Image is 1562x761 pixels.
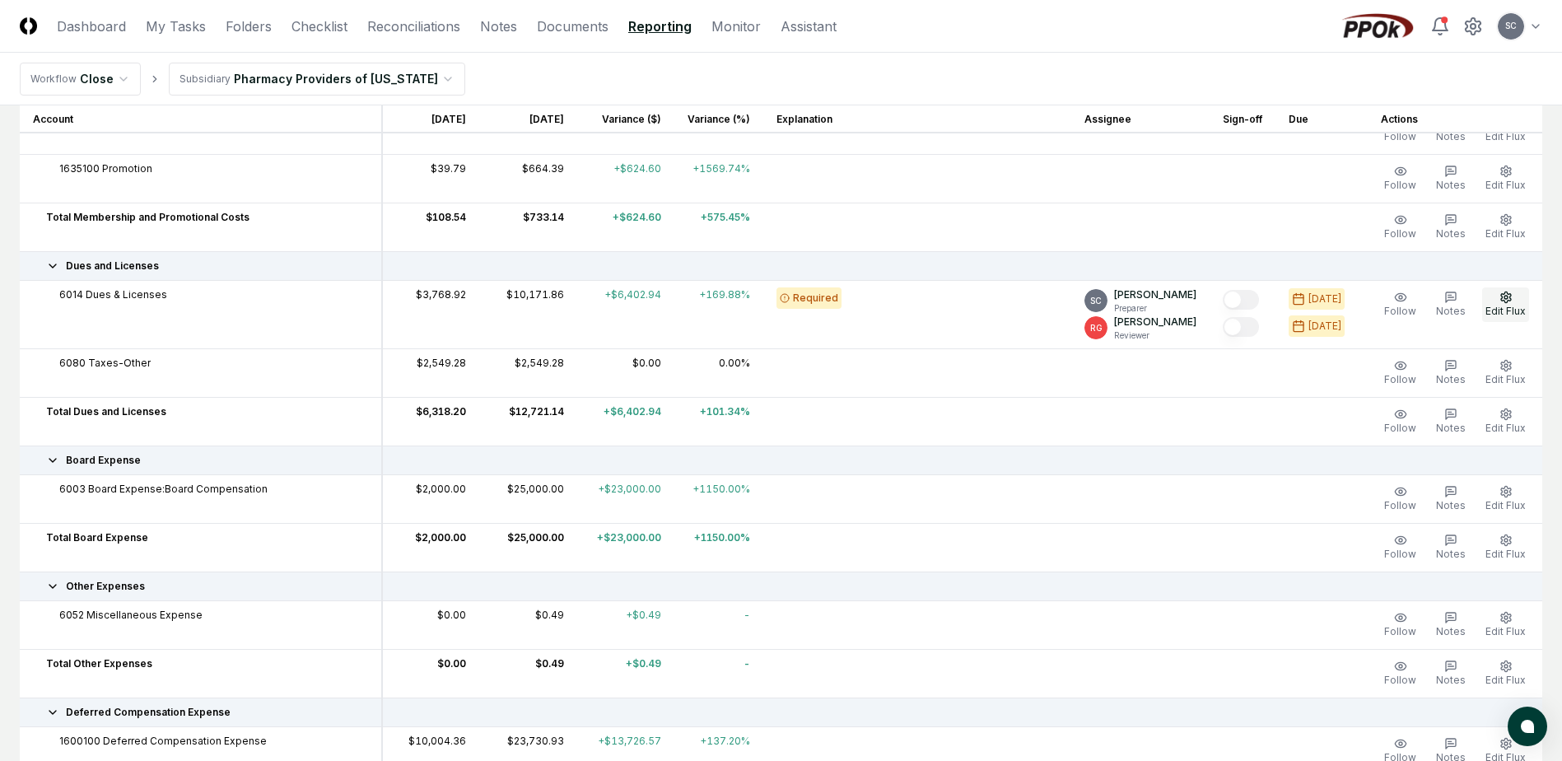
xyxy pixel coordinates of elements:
span: 6052 Miscellaneous Expense [59,608,203,623]
span: Notes [1436,305,1466,317]
td: +$624.60 [577,203,674,251]
td: +$23,000.00 [577,474,674,523]
span: Board Expense [66,453,141,468]
td: +1569.74% [674,154,763,203]
button: Follow [1381,210,1420,245]
button: atlas-launcher [1508,707,1547,746]
span: Edit Flux [1485,499,1526,511]
td: $0.00 [382,600,479,649]
td: $2,000.00 [382,523,479,572]
button: Mark complete [1223,290,1259,310]
span: Edit Flux [1485,625,1526,637]
button: Follow [1381,161,1420,196]
a: Checklist [291,16,347,36]
span: Other Expenses [66,579,145,594]
span: 6080 Taxes-Other [59,356,151,371]
span: Follow [1384,373,1416,385]
td: +$23,000.00 [577,523,674,572]
th: Explanation [763,105,1071,133]
button: Notes [1433,210,1469,245]
td: +1150.00% [674,523,763,572]
td: +169.88% [674,280,763,348]
button: Notes [1433,530,1469,565]
button: Notes [1433,161,1469,196]
p: Reviewer [1114,329,1196,342]
button: Edit Flux [1482,210,1529,245]
p: [PERSON_NAME] [1114,315,1196,329]
button: Follow [1381,530,1420,565]
button: Edit Flux [1482,482,1529,516]
td: $39.79 [382,154,479,203]
div: [DATE] [1308,292,1341,306]
td: +$6,402.94 [577,280,674,348]
th: Assignee [1071,105,1210,133]
td: $6,318.20 [382,397,479,446]
button: Edit Flux [1482,161,1529,196]
span: Notes [1436,499,1466,511]
div: Workflow [30,72,77,86]
span: Notes [1436,179,1466,191]
th: Actions [1368,105,1542,133]
a: Reconciliations [367,16,460,36]
span: Total Dues and Licenses [46,404,166,419]
td: $2,549.28 [479,348,577,397]
td: $664.39 [479,154,577,203]
td: +101.34% [674,397,763,446]
th: Variance ($) [577,105,674,133]
button: Follow [1381,356,1420,390]
span: Follow [1384,227,1416,240]
td: $0.49 [479,600,577,649]
a: Documents [537,16,608,36]
span: Notes [1436,625,1466,637]
td: +$0.49 [577,600,674,649]
button: Follow [1381,656,1420,691]
td: $25,000.00 [479,523,577,572]
span: Edit Flux [1485,130,1526,142]
span: Follow [1384,674,1416,686]
div: Subsidiary [180,72,231,86]
nav: breadcrumb [20,63,465,96]
td: $0.00 [577,348,674,397]
td: 0.00% [674,348,763,397]
button: Follow [1381,608,1420,642]
td: $3,768.92 [382,280,479,348]
span: Edit Flux [1485,674,1526,686]
button: Required [776,287,842,309]
td: +$0.49 [577,649,674,698]
button: Follow [1381,287,1420,322]
button: Edit Flux [1482,608,1529,642]
td: $10,171.86 [479,280,577,348]
span: Follow [1384,548,1416,560]
span: Follow [1384,422,1416,434]
img: Logo [20,17,37,35]
span: 6014 Dues & Licenses [59,287,167,302]
button: SC [1496,12,1526,41]
button: Edit Flux [1482,287,1529,322]
th: Variance (%) [674,105,763,133]
span: Notes [1436,548,1466,560]
th: Account [20,105,382,133]
a: Assistant [781,16,837,36]
td: - [674,649,763,698]
span: Notes [1436,130,1466,142]
span: 6003 Board Expense:Board Compensation [59,482,268,497]
a: My Tasks [146,16,206,36]
span: 1635100 Promotion [59,161,152,176]
a: Reporting [628,16,692,36]
span: Dues and Licenses [66,259,159,273]
button: Notes [1433,356,1469,390]
span: Edit Flux [1485,422,1526,434]
td: $108.54 [382,203,479,251]
td: $2,549.28 [382,348,479,397]
a: Notes [480,16,517,36]
button: Edit Flux [1482,404,1529,439]
a: Monitor [711,16,761,36]
th: Due [1275,105,1368,133]
span: Edit Flux [1485,305,1526,317]
button: Mark complete [1223,317,1259,337]
td: $25,000.00 [479,474,577,523]
td: +$6,402.94 [577,397,674,446]
td: $2,000.00 [382,474,479,523]
p: Preparer [1114,302,1196,315]
span: 1600100 Deferred Compensation Expense [59,734,267,749]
